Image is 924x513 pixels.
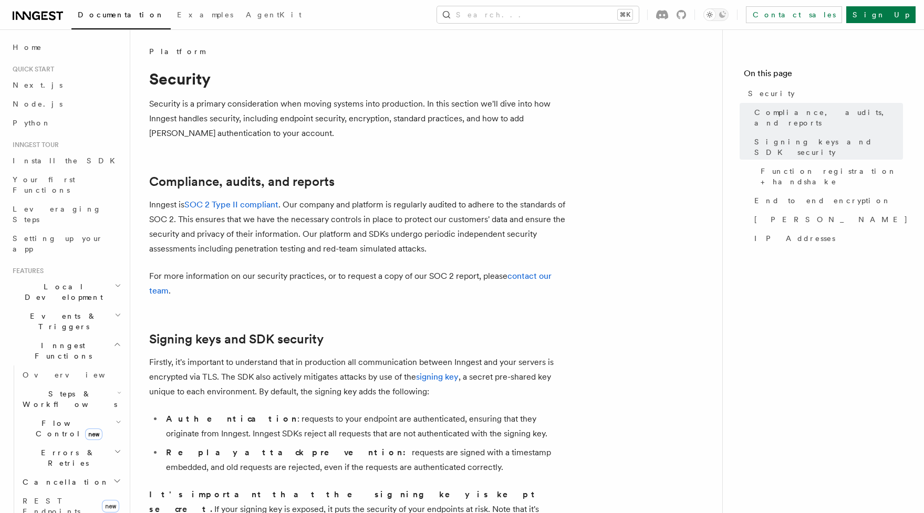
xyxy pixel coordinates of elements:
span: Setting up your app [13,234,103,253]
a: AgentKit [240,3,308,28]
a: IP Addresses [750,229,903,248]
a: Leveraging Steps [8,200,123,229]
p: Security is a primary consideration when moving systems into production. In this section we'll di... [149,97,569,141]
h4: On this page [744,67,903,84]
li: : requests to your endpoint are authenticated, ensuring that they originate from Inngest. Inngest... [163,412,569,441]
a: Overview [18,365,123,384]
a: Security [744,84,903,103]
kbd: ⌘K [618,9,632,20]
strong: Replay attack prevention: [166,447,412,457]
p: For more information on our security practices, or to request a copy of our SOC 2 report, please . [149,269,569,298]
a: Your first Functions [8,170,123,200]
span: Steps & Workflows [18,389,117,410]
span: IP Addresses [754,233,835,244]
p: Firstly, it's important to understand that in production all communication between Inngest and yo... [149,355,569,399]
a: signing key [416,372,459,382]
span: Install the SDK [13,156,121,165]
span: Your first Functions [13,175,75,194]
span: [PERSON_NAME] [754,214,908,225]
p: Inngest is . Our company and platform is regularly audited to adhere to the standards of SOC 2. T... [149,197,569,256]
a: Examples [171,3,240,28]
a: Install the SDK [8,151,123,170]
button: Local Development [8,277,123,307]
strong: Authentication [166,414,297,424]
a: SOC 2 Type II compliant [184,200,278,210]
h1: Security [149,69,569,88]
a: Function registration + handshake [756,162,903,191]
span: AgentKit [246,11,302,19]
span: Flow Control [18,418,116,439]
button: Errors & Retries [18,443,123,473]
a: Signing keys and SDK security [750,132,903,162]
button: Cancellation [18,473,123,491]
a: Python [8,113,123,132]
span: Errors & Retries [18,447,114,468]
a: Documentation [71,3,171,29]
a: Node.js [8,95,123,113]
span: new [102,500,119,512]
a: [PERSON_NAME] [750,210,903,229]
span: Documentation [78,11,164,19]
span: Home [13,42,42,53]
span: Leveraging Steps [13,205,101,224]
button: Inngest Functions [8,336,123,365]
span: Inngest tour [8,141,59,149]
span: Next.js [13,81,63,89]
span: Compliance, audits, and reports [754,107,903,128]
a: Contact sales [746,6,842,23]
span: Examples [177,11,233,19]
span: new [85,428,102,440]
span: Overview [23,371,131,379]
span: Events & Triggers [8,311,115,332]
span: Platform [149,46,205,57]
a: End to end encryption [750,191,903,210]
span: Function registration + handshake [761,166,903,187]
a: Home [8,38,123,57]
span: Features [8,267,44,275]
a: Next.js [8,76,123,95]
span: Security [748,88,795,99]
a: Compliance, audits, and reports [750,103,903,132]
a: Signing keys and SDK security [149,332,324,347]
span: Quick start [8,65,54,74]
a: Sign Up [846,6,916,23]
span: Inngest Functions [8,340,113,361]
button: Search...⌘K [437,6,639,23]
button: Toggle dark mode [703,8,729,21]
span: Python [13,119,51,127]
button: Steps & Workflows [18,384,123,414]
button: Events & Triggers [8,307,123,336]
span: Signing keys and SDK security [754,137,903,158]
span: Local Development [8,281,115,302]
li: requests are signed with a timestamp embedded, and old requests are rejected, even if the request... [163,445,569,475]
button: Flow Controlnew [18,414,123,443]
a: Setting up your app [8,229,123,258]
span: Node.js [13,100,63,108]
span: Cancellation [18,477,109,487]
a: Compliance, audits, and reports [149,174,335,189]
span: End to end encryption [754,195,891,206]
